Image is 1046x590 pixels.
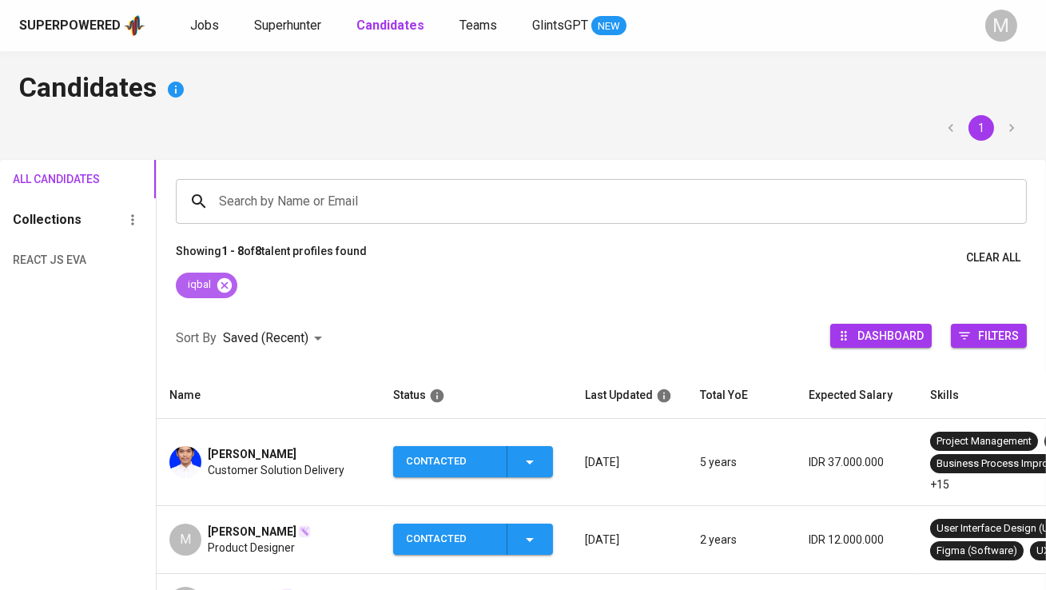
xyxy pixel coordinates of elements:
[356,18,424,33] b: Candidates
[190,16,222,36] a: Jobs
[572,373,687,419] th: Last Updated
[176,243,367,273] p: Showing of talent profiles found
[157,373,380,419] th: Name
[176,277,221,293] span: iqbal
[591,18,626,34] span: NEW
[966,248,1020,268] span: Clear All
[176,329,217,348] p: Sort By
[532,16,626,36] a: GlintsGPT NEW
[700,532,783,548] p: 2 years
[393,524,553,555] button: Contacted
[978,325,1019,346] span: Filters
[857,325,924,346] span: Dashboard
[459,16,500,36] a: Teams
[190,18,219,33] span: Jobs
[254,16,324,36] a: Superhunter
[809,454,905,470] p: IDR 37.000.000
[298,525,311,538] img: magic_wand.svg
[124,14,145,38] img: app logo
[406,446,494,477] div: Contacted
[13,169,73,189] span: All Candidates
[356,16,428,36] a: Candidates
[937,544,1017,559] div: Figma (Software)
[700,454,783,470] p: 5 years
[830,324,932,348] button: Dashboard
[223,324,328,353] div: Saved (Recent)
[208,540,295,556] span: Product Designer
[176,273,237,298] div: iqbal
[208,462,344,478] span: Customer Solution Delivery
[951,324,1027,348] button: Filters
[532,18,588,33] span: GlintsGPT
[585,532,674,548] p: [DATE]
[254,18,321,33] span: Superhunter
[169,446,201,478] img: 33be309213b9a4610f6ee444aca3c119.jpeg
[380,373,572,419] th: Status
[169,524,201,556] div: M
[208,446,296,462] span: [PERSON_NAME]
[937,434,1032,449] div: Project Management
[13,250,73,270] span: React js EVA
[221,245,244,257] b: 1 - 8
[255,245,261,257] b: 8
[809,532,905,548] p: IDR 12.000.000
[796,373,917,419] th: Expected Salary
[393,446,553,477] button: Contacted
[406,524,494,555] div: Contacted
[936,115,1027,141] nav: pagination navigation
[19,14,145,38] a: Superpoweredapp logo
[208,524,296,540] span: [PERSON_NAME]
[985,10,1017,42] div: M
[960,243,1027,273] button: Clear All
[13,209,82,231] h6: Collections
[968,115,994,141] button: page 1
[19,17,121,35] div: Superpowered
[459,18,497,33] span: Teams
[19,70,1027,109] h4: Candidates
[223,329,308,348] p: Saved (Recent)
[930,476,949,492] p: +15
[585,454,674,470] p: [DATE]
[687,373,796,419] th: Total YoE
